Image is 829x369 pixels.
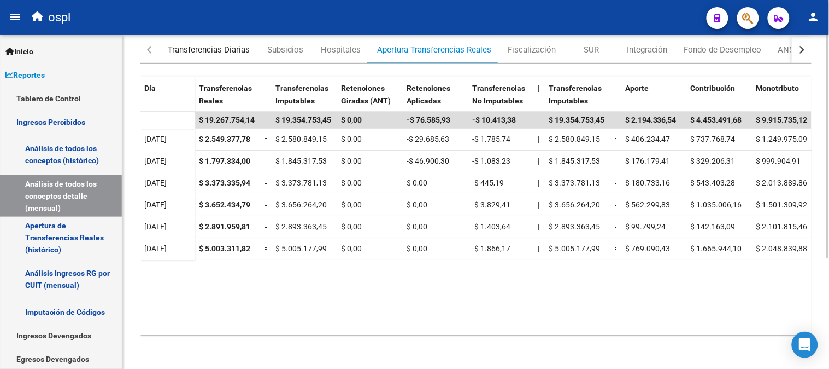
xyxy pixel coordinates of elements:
[341,244,362,253] span: $ 0,00
[472,84,525,105] span: Transferencias No Imputables
[199,84,252,105] span: Transferencias Reales
[792,332,818,358] div: Open Intercom Messenger
[341,84,391,105] span: Retenciones Giradas (ANT)
[691,84,736,93] span: Contribución
[341,157,362,165] span: $ 0,00
[756,244,808,253] span: $ 2.048.839,88
[472,116,516,124] span: -$ 10.413,38
[625,84,649,93] span: Aporte
[549,178,600,187] span: $ 3.373.781,13
[271,77,337,123] datatable-header-cell: Transferencias Imputables
[168,44,250,56] div: Transferencias Diarias
[144,222,167,231] span: [DATE]
[5,69,45,81] span: Reportes
[275,222,327,231] span: $ 2.893.363,45
[472,135,510,143] span: -$ 1.785,74
[144,200,167,209] span: [DATE]
[691,157,736,165] span: $ 329.206,31
[691,200,742,209] span: $ 1.035.006,16
[584,44,599,56] div: SUR
[407,244,427,253] span: $ 0,00
[538,178,539,187] span: |
[407,116,450,124] span: -$ 76.585,93
[264,178,269,187] span: =
[199,135,250,143] span: $ 2.549.377,78
[756,135,808,143] span: $ 1.249.975,09
[691,116,742,124] span: $ 4.453.491,68
[275,200,327,209] span: $ 3.656.264,20
[756,116,808,124] span: $ 9.915.735,12
[407,200,427,209] span: $ 0,00
[625,178,670,187] span: $ 180.733,16
[627,44,668,56] div: Integración
[337,77,402,123] datatable-header-cell: Retenciones Giradas (ANT)
[341,222,362,231] span: $ 0,00
[625,222,666,231] span: $ 99.799,24
[807,10,820,24] mat-icon: person
[538,135,539,143] span: |
[144,135,167,143] span: [DATE]
[264,244,269,253] span: =
[508,44,556,56] div: Fiscalización
[756,84,799,93] span: Monotributo
[275,244,327,253] span: $ 5.005.177,99
[48,5,70,30] span: ospl
[267,44,303,56] div: Subsidios
[472,178,504,187] span: -$ 445,19
[549,222,600,231] span: $ 2.893.363,45
[625,244,670,253] span: $ 769.090,43
[691,244,742,253] span: $ 1.665.944,10
[621,77,686,123] datatable-header-cell: Aporte
[538,244,539,253] span: |
[275,157,327,165] span: $ 1.845.317,53
[614,157,619,165] span: =
[407,84,450,105] span: Retenciones Aplicadas
[275,84,328,105] span: Transferencias Imputables
[538,84,540,93] span: |
[625,135,670,143] span: $ 406.234,47
[199,178,250,187] span: $ 3.373.335,94
[549,84,602,105] span: Transferencias Imputables
[752,77,818,123] datatable-header-cell: Monotributo
[549,157,600,165] span: $ 1.845.317,53
[407,222,427,231] span: $ 0,00
[199,200,250,209] span: $ 3.652.434,79
[402,77,468,123] datatable-header-cell: Retenciones Aplicadas
[549,116,604,124] span: $ 19.354.753,45
[614,178,619,187] span: =
[472,244,510,253] span: -$ 1.866,17
[264,222,269,231] span: =
[144,244,167,253] span: [DATE]
[472,200,510,209] span: -$ 3.829,41
[275,135,327,143] span: $ 2.580.849,15
[468,77,533,123] datatable-header-cell: Transferencias No Imputables
[199,116,255,124] span: $ 19.267.754,14
[407,178,427,187] span: $ 0,00
[199,222,250,231] span: $ 2.891.959,81
[199,244,250,253] span: $ 5.003.311,82
[341,178,362,187] span: $ 0,00
[686,77,752,123] datatable-header-cell: Contribución
[549,135,600,143] span: $ 2.580.849,15
[614,222,619,231] span: =
[341,116,362,124] span: $ 0,00
[625,157,670,165] span: $ 176.179,41
[614,244,619,253] span: =
[407,157,449,165] span: -$ 46.900,30
[756,178,808,187] span: $ 2.013.889,86
[625,200,670,209] span: $ 562.299,83
[549,244,600,253] span: $ 5.005.177,99
[614,135,619,143] span: =
[472,157,510,165] span: -$ 1.083,23
[264,200,269,209] span: =
[538,157,539,165] span: |
[614,200,619,209] span: =
[756,222,808,231] span: $ 2.101.815,46
[538,222,539,231] span: |
[756,200,808,209] span: $ 1.501.309,92
[264,135,269,143] span: =
[691,135,736,143] span: $ 737.768,74
[341,200,362,209] span: $ 0,00
[691,178,736,187] span: $ 543.403,28
[538,200,539,209] span: |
